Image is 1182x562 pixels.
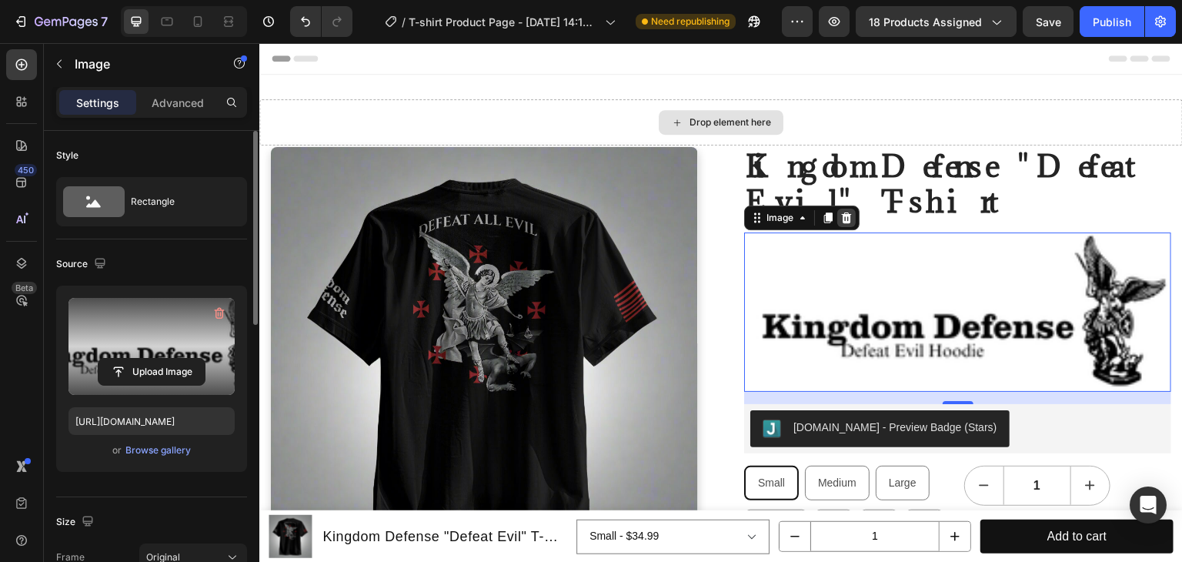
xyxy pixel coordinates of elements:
div: Open Intercom Messenger [1130,487,1167,524]
span: or [112,441,122,460]
span: T-shirt Product Page - [DATE] 14:12:19 [409,14,599,30]
div: Size [56,512,97,533]
span: Save [1036,15,1061,28]
button: Add to cart [721,477,914,511]
p: Settings [76,95,119,111]
span: / [402,14,406,30]
span: Need republishing [651,15,730,28]
span: Small [499,433,526,446]
button: Upload Image [98,358,205,386]
span: Large [629,433,657,446]
button: increment [812,423,850,462]
button: Publish [1080,6,1144,37]
button: Browse gallery [125,443,192,458]
button: decrement [706,423,744,462]
h2: Kingdom Defense "Defeat Evil" T-shirt [485,104,912,177]
p: Advanced [152,95,204,111]
div: Image [504,168,537,182]
iframe: Design area [259,43,1182,562]
div: Style [56,149,78,162]
button: Judge.me - Preview Badge (Stars) [491,367,750,404]
div: [DOMAIN_NAME] - Preview Badge (Stars) [534,376,738,393]
div: 450 [15,164,37,176]
div: Browse gallery [125,443,191,457]
div: Publish [1093,14,1131,30]
p: 7 [101,12,108,31]
button: Save [1023,6,1073,37]
input: quantity [551,479,681,508]
div: Undo/Redo [290,6,352,37]
p: Image [75,55,205,73]
div: Beta [12,282,37,294]
button: increment [680,479,711,508]
button: 7 [6,6,115,37]
button: 18 products assigned [856,6,1017,37]
button: decrement [520,479,551,508]
div: Rectangle [131,184,225,219]
div: Drop element here [430,73,512,85]
span: 18 products assigned [869,14,982,30]
input: https://example.com/image.jpg [68,407,235,435]
div: Source [56,254,109,275]
span: Medium [559,433,597,446]
img: Judgeme.png [503,376,522,395]
div: Add to cart [788,483,847,505]
img: gempages_566456234782229545-655f3ff7-1809-48b7-9e5e-88c636e5c075.png [485,189,912,349]
input: quantity [744,423,812,462]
